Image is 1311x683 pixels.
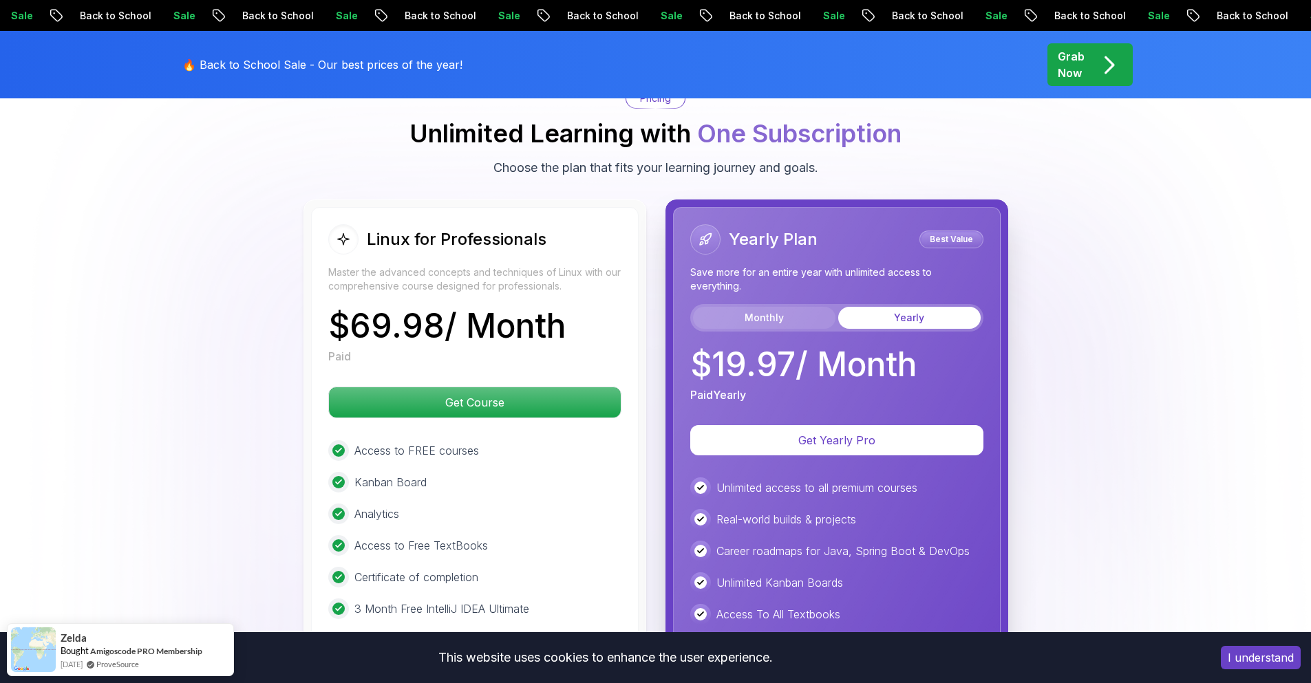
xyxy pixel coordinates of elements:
p: Sale [812,9,856,23]
p: Back to School [394,9,487,23]
a: ProveSource [96,658,139,670]
p: Back to School [718,9,812,23]
span: [DATE] [61,658,83,670]
p: Get Course [329,387,621,418]
button: Accept cookies [1221,646,1301,669]
p: Sale [325,9,369,23]
p: Certificate of completion [354,569,478,585]
p: $ 69.98 / Month [328,310,566,343]
p: Sale [1137,9,1181,23]
p: Back to School [1206,9,1299,23]
p: Kanban Board [354,474,427,490]
button: Get Yearly Pro [690,425,983,455]
button: Monthly [693,307,835,329]
p: Back to School [556,9,650,23]
p: Unlimited Kanban Boards [716,574,843,591]
p: Back to School [881,9,974,23]
p: Real-world builds & projects [716,511,856,528]
span: Zelda [61,632,87,644]
h2: Yearly Plan [729,228,818,250]
p: Sale [487,9,531,23]
a: Get Course [328,395,621,409]
p: Back to School [69,9,162,23]
p: Back to School [1043,9,1137,23]
span: One Subscription [697,118,902,149]
p: Sale [162,9,206,23]
p: Back to School [231,9,325,23]
button: Yearly [838,307,981,329]
p: Access to Free TextBooks [354,537,488,554]
p: Unlimited access to all premium courses [716,479,917,496]
p: Analytics [354,506,399,522]
p: 3 Month Free IntelliJ IDEA Ultimate [354,600,529,617]
h2: Linux for Professionals [367,228,546,250]
p: Grab Now [1058,48,1085,81]
p: Save more for an entire year with unlimited access to everything. [690,265,983,293]
p: Paid [328,348,351,365]
img: provesource social proof notification image [11,627,56,672]
p: Best Value [921,232,981,246]
a: Get Yearly Pro [690,433,983,447]
h2: Unlimited Learning with [409,120,902,147]
p: Sale [650,9,694,23]
p: Master the advanced concepts and techniques of Linux with our comprehensive course designed for p... [328,265,621,293]
p: Paid Yearly [690,387,746,403]
p: $ 19.97 / Month [690,348,917,381]
p: Access To All Textbooks [716,606,840,622]
button: Get Course [328,387,621,418]
a: Amigoscode PRO Membership [90,646,202,656]
p: 🔥 Back to School Sale - Our best prices of the year! [182,56,462,73]
p: Access to FREE courses [354,442,479,459]
p: Sale [974,9,1019,23]
span: Bought [61,645,89,656]
p: Career roadmaps for Java, Spring Boot & DevOps [716,543,970,559]
p: Choose the plan that fits your learning journey and goals. [493,158,818,177]
div: This website uses cookies to enhance the user experience. [10,642,1200,673]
